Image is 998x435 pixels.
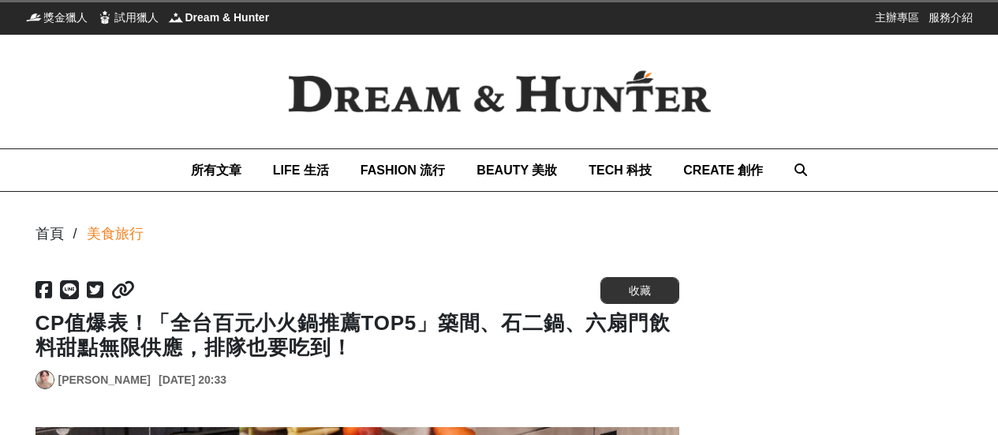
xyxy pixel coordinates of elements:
a: 試用獵人試用獵人 [97,9,159,25]
a: BEAUTY 美妝 [477,149,557,191]
a: CREATE 創作 [683,149,763,191]
span: 獎金獵人 [43,9,88,25]
button: 收藏 [600,277,679,304]
a: 獎金獵人獎金獵人 [26,9,88,25]
h1: CP值爆表！「全台百元小火鍋推薦TOP5」築間、石二鍋、六扇門飲料甜點無限供應，排隊也要吃到！ [36,311,679,360]
a: 美食旅行 [87,223,144,245]
a: 所有文章 [191,149,241,191]
span: CREATE 創作 [683,163,763,177]
div: / [73,223,77,245]
a: 服務介紹 [929,9,973,25]
a: Avatar [36,370,54,389]
a: [PERSON_NAME] [58,372,151,388]
span: Dream & Hunter [185,9,270,25]
img: Dream & Hunter [263,45,736,138]
a: LIFE 生活 [273,149,329,191]
img: 獎金獵人 [26,9,42,25]
img: Avatar [36,371,54,388]
a: FASHION 流行 [361,149,446,191]
span: TECH 科技 [589,163,652,177]
a: 主辦專區 [875,9,919,25]
span: BEAUTY 美妝 [477,163,557,177]
a: Dream & HunterDream & Hunter [168,9,270,25]
img: Dream & Hunter [168,9,184,25]
span: FASHION 流行 [361,163,446,177]
a: TECH 科技 [589,149,652,191]
div: [DATE] 20:33 [159,372,226,388]
div: 首頁 [36,223,64,245]
span: 所有文章 [191,163,241,177]
img: 試用獵人 [97,9,113,25]
span: 試用獵人 [114,9,159,25]
span: LIFE 生活 [273,163,329,177]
